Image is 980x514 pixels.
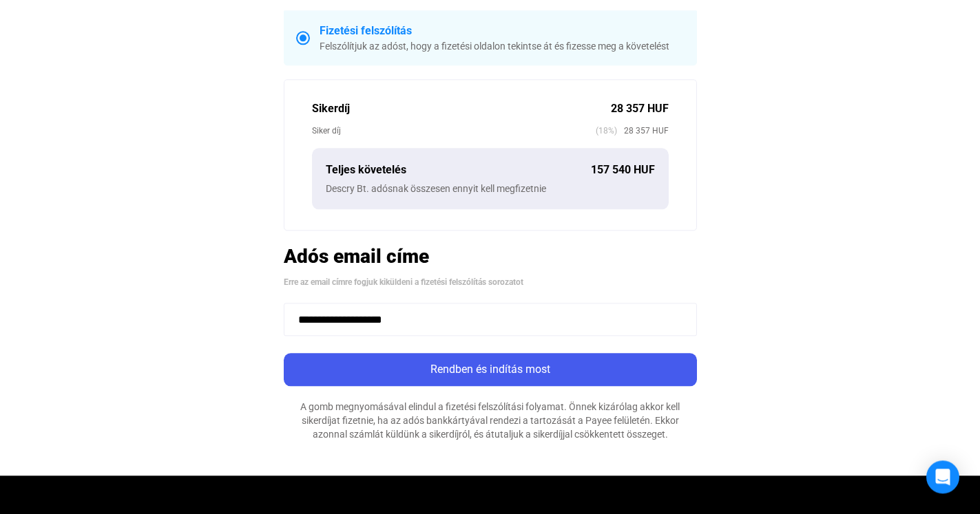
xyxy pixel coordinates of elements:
[288,361,693,378] div: Rendben és indítás most
[284,353,697,386] button: Rendben és indítás most
[284,400,697,441] div: A gomb megnyomásával elindul a fizetési felszólítási folyamat. Önnek kizárólag akkor kell sikerdí...
[611,100,669,117] div: 28 357 HUF
[320,23,685,39] div: Fizetési felszólítás
[320,39,685,53] div: Felszólítjuk az adóst, hogy a fizetési oldalon tekintse át és fizesse meg a követelést
[591,162,655,178] div: 157 540 HUF
[312,100,611,117] div: Sikerdíj
[617,124,669,138] span: 28 357 HUF
[926,460,959,493] div: Open Intercom Messenger
[326,182,655,195] div: Descry Bt. adósnak összesen ennyit kell megfizetnie
[284,275,697,289] div: Erre az email címre fogjuk kiküldeni a fizetési felszólítás sorozatot
[326,162,591,178] div: Teljes követelés
[312,124,596,138] div: Siker díj
[284,244,697,268] h2: Adós email címe
[596,124,617,138] span: (18%)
